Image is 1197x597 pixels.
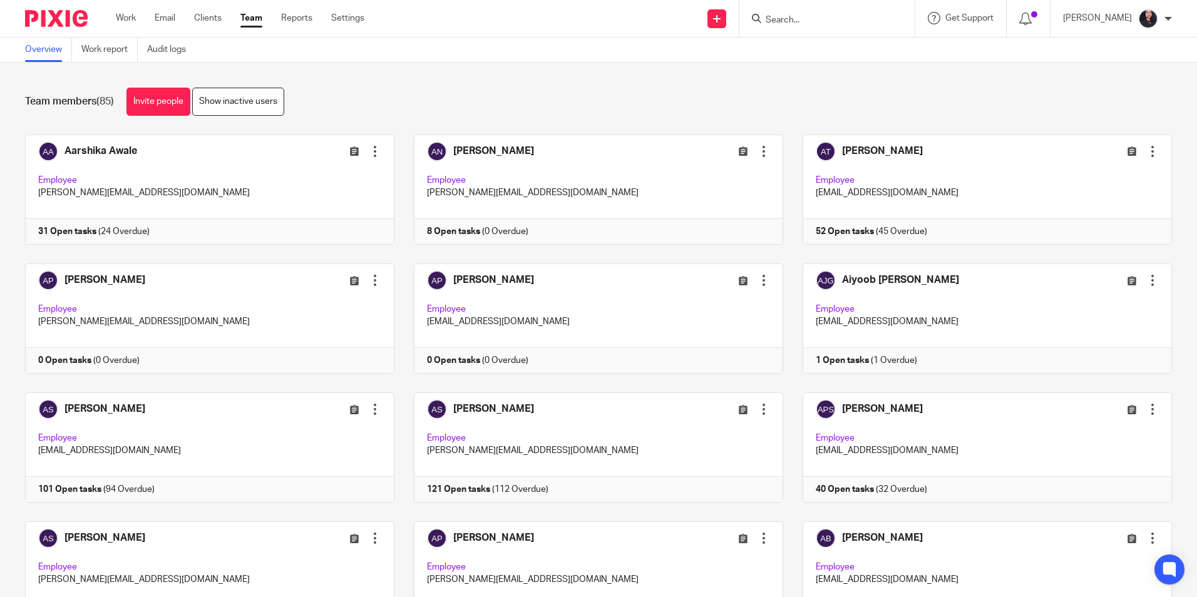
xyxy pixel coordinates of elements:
[764,15,877,26] input: Search
[126,88,190,116] a: Invite people
[945,14,994,23] span: Get Support
[331,12,364,24] a: Settings
[81,38,138,62] a: Work report
[147,38,195,62] a: Audit logs
[240,12,262,24] a: Team
[192,88,284,116] a: Show inactive users
[194,12,222,24] a: Clients
[25,38,72,62] a: Overview
[96,96,114,106] span: (85)
[1063,12,1132,24] p: [PERSON_NAME]
[155,12,175,24] a: Email
[116,12,136,24] a: Work
[25,95,114,108] h1: Team members
[1138,9,1158,29] img: MicrosoftTeams-image.jfif
[281,12,312,24] a: Reports
[25,10,88,27] img: Pixie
